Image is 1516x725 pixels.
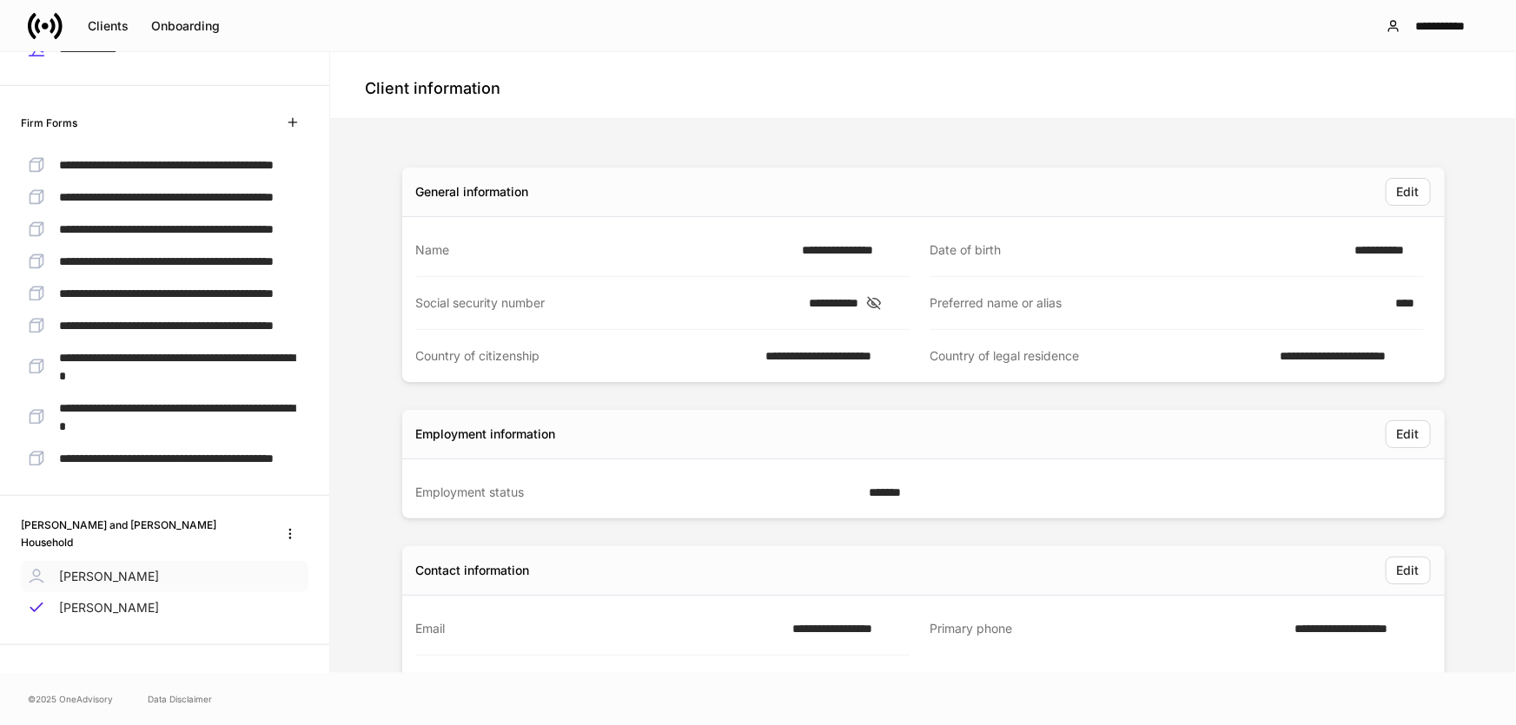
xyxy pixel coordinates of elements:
div: Email [416,620,783,637]
div: Edit [1397,564,1420,577]
a: Data Disclaimer [148,692,212,706]
button: Clients [76,12,140,40]
div: Social security number [416,294,799,312]
div: Primary phone [930,620,1285,638]
div: Contact information [416,562,530,579]
div: Edit [1397,186,1420,198]
div: Clients [88,20,129,32]
div: Preferred name or alias [930,294,1386,312]
div: Country of citizenship [416,347,756,365]
div: Onboarding [151,20,220,32]
h6: [PERSON_NAME] and [PERSON_NAME] Household [21,517,258,550]
p: [PERSON_NAME] [59,568,159,585]
div: Country of legal residence [930,347,1270,365]
a: [PERSON_NAME] [21,561,308,592]
button: Edit [1386,178,1431,206]
h6: Firm Forms [21,115,77,131]
div: General information [416,183,529,201]
p: [PERSON_NAME] [59,599,159,616]
button: Onboarding [140,12,231,40]
button: Edit [1386,420,1431,448]
span: © 2025 OneAdvisory [28,692,113,706]
div: Date of birth [930,241,1345,259]
a: [PERSON_NAME] [21,592,308,623]
button: Edit [1386,557,1431,584]
h4: Client information [365,78,500,99]
div: Edit [1397,428,1420,440]
div: Employment information [416,425,556,443]
div: Employment status [416,484,858,501]
div: Name [416,241,792,259]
